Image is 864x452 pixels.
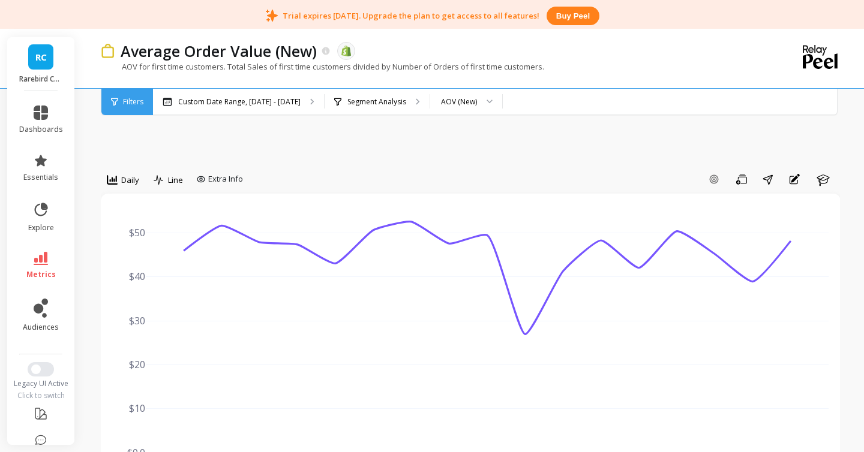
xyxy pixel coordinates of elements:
[178,97,301,107] p: Custom Date Range, [DATE] - [DATE]
[26,270,56,279] span: metrics
[7,391,75,400] div: Click to switch
[441,96,477,107] div: AOV (New)
[283,10,539,21] p: Trial expires [DATE]. Upgrade the plan to get access to all features!
[19,74,63,84] p: Rarebird Coffee
[19,125,63,134] span: dashboards
[547,7,599,25] button: Buy peel
[208,173,243,185] span: Extra Info
[341,46,352,56] img: api.shopify.svg
[23,173,58,182] span: essentials
[28,223,54,233] span: explore
[101,44,115,59] img: header icon
[28,362,54,376] button: Switch to New UI
[123,97,143,107] span: Filters
[347,97,406,107] p: Segment Analysis
[7,379,75,388] div: Legacy UI Active
[168,174,183,186] span: Line
[23,323,59,332] span: audiences
[121,41,317,61] p: Average Order Value (New)
[101,61,544,72] p: AOV for first time customers. Total Sales of first time customers divided by Number of Orders of ...
[121,174,139,186] span: Daily
[35,50,47,64] span: RC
